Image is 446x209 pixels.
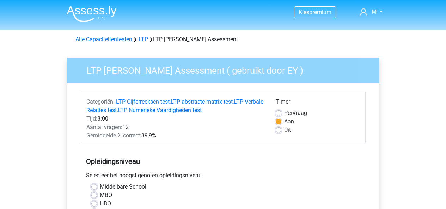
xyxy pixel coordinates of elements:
[81,98,270,115] div: , , ,
[73,35,374,44] div: LTP [PERSON_NAME] Assessment
[86,132,141,139] span: Gemiddelde % correct:
[81,123,270,131] div: 12
[284,109,307,117] label: Vraag
[299,9,309,16] span: Kies
[171,98,233,105] a: LTP abstracte matrix test
[100,199,111,208] label: HBO
[81,131,270,140] div: 39,9%
[118,107,202,113] a: LTP Numerieke Vaardigheden test
[357,8,385,16] a: M
[276,98,360,109] div: Timer
[284,110,292,116] span: Per
[81,171,366,183] div: Selecteer het hoogst genoten opleidingsniveau.
[284,117,294,126] label: Aan
[86,115,97,122] span: Tijd:
[86,98,115,105] span: Categoriën:
[284,126,291,134] label: Uit
[86,124,122,130] span: Aantal vragen:
[372,8,377,15] span: M
[86,154,360,168] h5: Opleidingsniveau
[100,191,112,199] label: MBO
[75,36,132,43] a: Alle Capaciteitentesten
[78,62,374,76] h3: LTP [PERSON_NAME] Assessment ( gebruikt door EY )
[116,98,170,105] a: LTP Cijferreeksen test
[100,183,146,191] label: Middelbare School
[309,9,331,16] span: premium
[294,7,336,17] a: Kiespremium
[139,36,148,43] a: LTP
[67,6,117,22] img: Assessly
[81,115,270,123] div: 8:00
